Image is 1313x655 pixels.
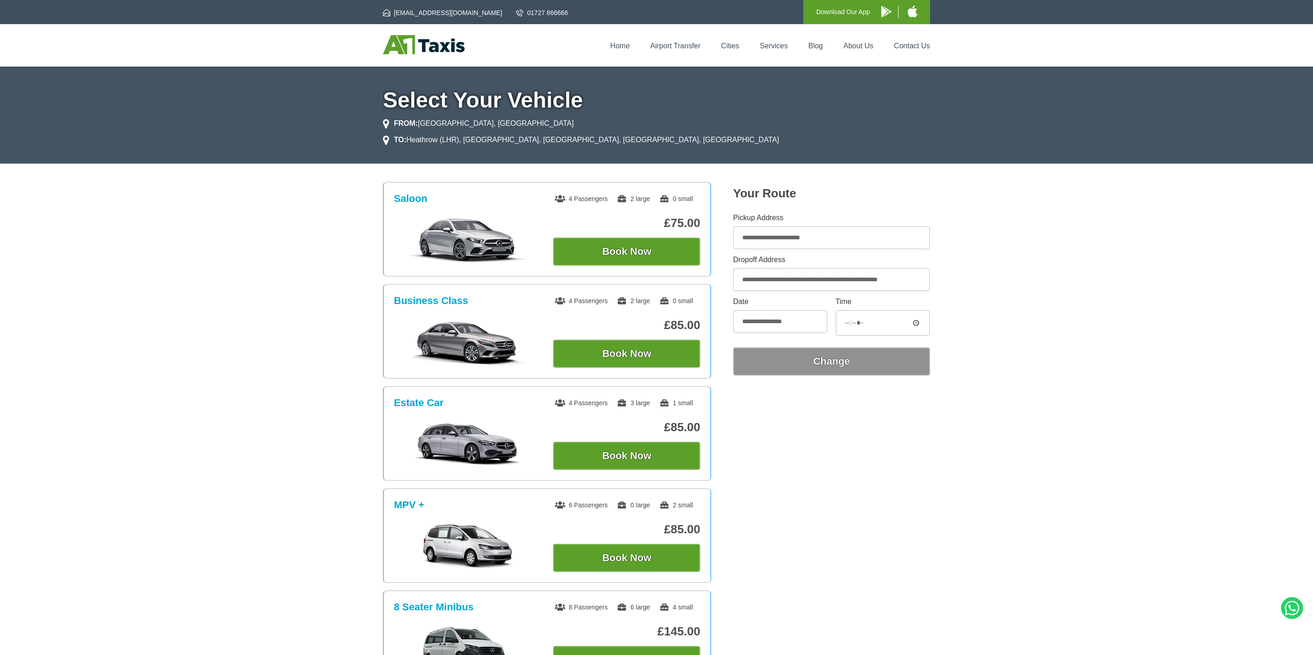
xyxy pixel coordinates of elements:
span: 2 large [617,195,650,202]
p: £85.00 [553,522,700,536]
span: 2 small [659,501,693,509]
a: Blog [808,42,823,50]
button: Book Now [553,442,700,470]
h3: Saloon [394,193,427,205]
span: 0 small [659,297,693,304]
p: £145.00 [553,624,700,639]
h3: Estate Car [394,397,444,409]
label: Pickup Address [733,214,930,222]
a: Services [760,42,788,50]
strong: FROM: [394,119,418,127]
span: 0 large [617,501,650,509]
button: Book Now [553,544,700,572]
p: Download Our App [816,6,870,18]
h1: Select Your Vehicle [383,89,930,111]
button: Book Now [553,237,700,266]
img: A1 Taxis iPhone App [908,5,917,17]
h2: Your Route [733,186,930,201]
img: Business Class [399,320,536,365]
label: Date [733,298,827,305]
img: MPV + [399,524,536,569]
label: Time [836,298,930,305]
a: Cities [721,42,739,50]
img: Saloon [399,217,536,263]
a: [EMAIL_ADDRESS][DOMAIN_NAME] [383,8,502,17]
span: 1 small [659,399,693,407]
h3: 8 Seater Minibus [394,601,474,613]
a: 01727 866666 [516,8,568,17]
a: Contact Us [894,42,930,50]
a: Home [610,42,630,50]
h3: MPV + [394,499,424,511]
span: 6 large [617,603,650,611]
span: 0 small [659,195,693,202]
span: 3 large [617,399,650,407]
p: £85.00 [553,420,700,434]
p: £75.00 [553,216,700,230]
li: Heathrow (LHR), [GEOGRAPHIC_DATA], [GEOGRAPHIC_DATA], [GEOGRAPHIC_DATA], [GEOGRAPHIC_DATA] [383,134,779,145]
img: Estate Car [399,422,536,467]
span: 4 Passengers [555,399,608,407]
span: 8 Passengers [555,603,608,611]
h3: Business Class [394,295,468,307]
li: [GEOGRAPHIC_DATA], [GEOGRAPHIC_DATA] [383,118,574,129]
label: Dropoff Address [733,256,930,263]
a: About Us [843,42,874,50]
strong: TO: [394,136,406,144]
span: 6 Passengers [555,501,608,509]
span: 4 Passengers [555,297,608,304]
span: 4 Passengers [555,195,608,202]
span: 4 small [659,603,693,611]
a: Airport Transfer [650,42,700,50]
p: £85.00 [553,318,700,332]
img: A1 Taxis Android App [881,6,891,17]
button: Book Now [553,340,700,368]
img: A1 Taxis St Albans LTD [383,35,465,54]
button: Change [733,347,930,376]
span: 2 large [617,297,650,304]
